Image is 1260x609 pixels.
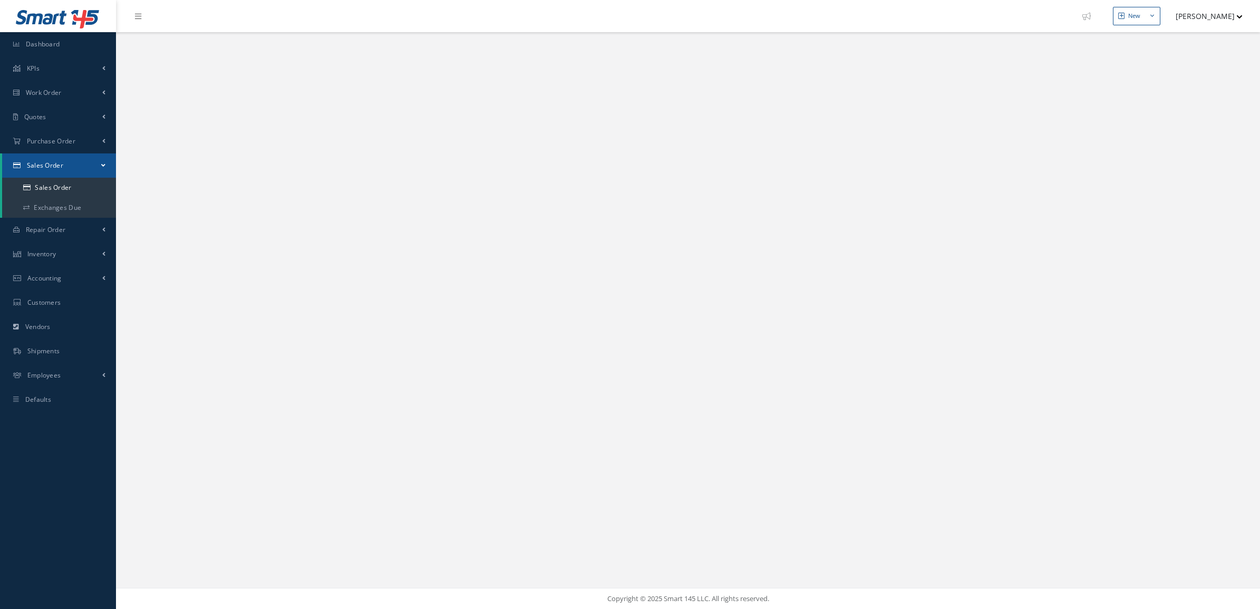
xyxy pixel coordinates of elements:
[2,198,116,218] a: Exchanges Due
[25,322,51,331] span: Vendors
[1128,12,1140,21] div: New
[2,153,116,178] a: Sales Order
[27,64,40,73] span: KPIs
[27,298,61,307] span: Customers
[26,40,60,49] span: Dashboard
[1113,7,1160,25] button: New
[27,137,75,146] span: Purchase Order
[27,346,60,355] span: Shipments
[25,395,51,404] span: Defaults
[127,594,1249,604] div: Copyright © 2025 Smart 145 LLC. All rights reserved.
[1166,6,1243,26] button: [PERSON_NAME]
[27,249,56,258] span: Inventory
[26,88,62,97] span: Work Order
[27,371,61,380] span: Employees
[2,178,116,198] a: Sales Order
[27,274,62,283] span: Accounting
[26,225,66,234] span: Repair Order
[24,112,46,121] span: Quotes
[27,161,63,170] span: Sales Order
